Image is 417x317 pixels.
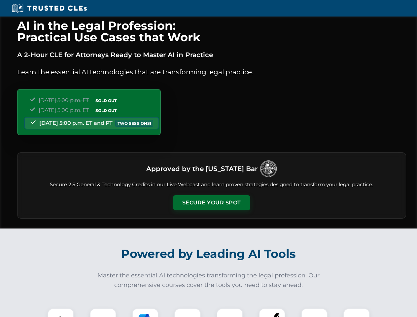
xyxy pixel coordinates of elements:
span: SOLD OUT [93,107,119,114]
p: Learn the essential AI technologies that are transforming legal practice. [17,67,406,77]
p: Secure 2.5 General & Technology Credits in our Live Webcast and learn proven strategies designed ... [25,181,398,189]
span: [DATE] 5:00 p.m. ET [39,97,89,103]
span: SOLD OUT [93,97,119,104]
p: Master the essential AI technologies transforming the legal profession. Our comprehensive courses... [93,271,324,290]
p: A 2-Hour CLE for Attorneys Ready to Master AI in Practice [17,50,406,60]
button: Secure Your Spot [173,195,250,210]
span: [DATE] 5:00 p.m. ET [39,107,89,113]
h2: Powered by Leading AI Tools [26,242,392,265]
img: Trusted CLEs [10,3,89,13]
img: Logo [260,160,277,177]
h3: Approved by the [US_STATE] Bar [146,163,258,175]
h1: AI in the Legal Profession: Practical Use Cases that Work [17,20,406,43]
